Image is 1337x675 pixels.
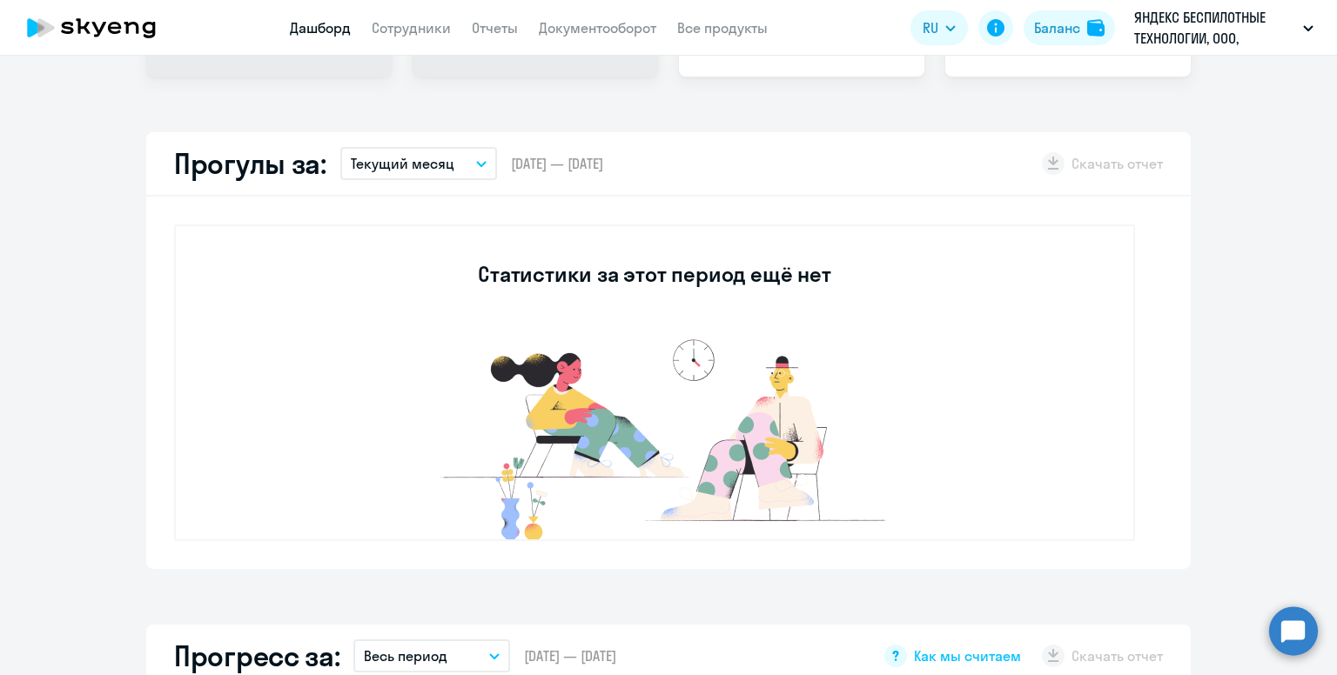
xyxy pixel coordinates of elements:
span: Как мы считаем [914,646,1021,665]
div: Баланс [1034,17,1080,38]
h2: Прогресс за: [174,638,339,673]
p: ЯНДЕКС БЕСПИЛОТНЫЕ ТЕХНОЛОГИИ, ООО, Беспилотные Технологии 2021 [1134,7,1296,49]
button: Текущий месяц [340,147,497,180]
p: Весь период [364,645,447,666]
a: Дашборд [290,19,351,37]
a: Отчеты [472,19,518,37]
a: Все продукты [677,19,768,37]
span: [DATE] — [DATE] [511,154,603,173]
p: Текущий месяц [351,153,454,174]
a: Документооборот [539,19,656,37]
span: RU [923,17,938,38]
img: balance [1087,19,1105,37]
span: [DATE] — [DATE] [524,646,616,665]
h2: Прогулы за: [174,146,326,181]
button: Балансbalance [1024,10,1115,45]
button: RU [910,10,968,45]
h3: Статистики за этот период ещё нет [478,260,830,288]
a: Сотрудники [372,19,451,37]
button: ЯНДЕКС БЕСПИЛОТНЫЕ ТЕХНОЛОГИИ, ООО, Беспилотные Технологии 2021 [1125,7,1322,49]
img: no-data [393,331,916,539]
button: Весь период [353,639,510,672]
